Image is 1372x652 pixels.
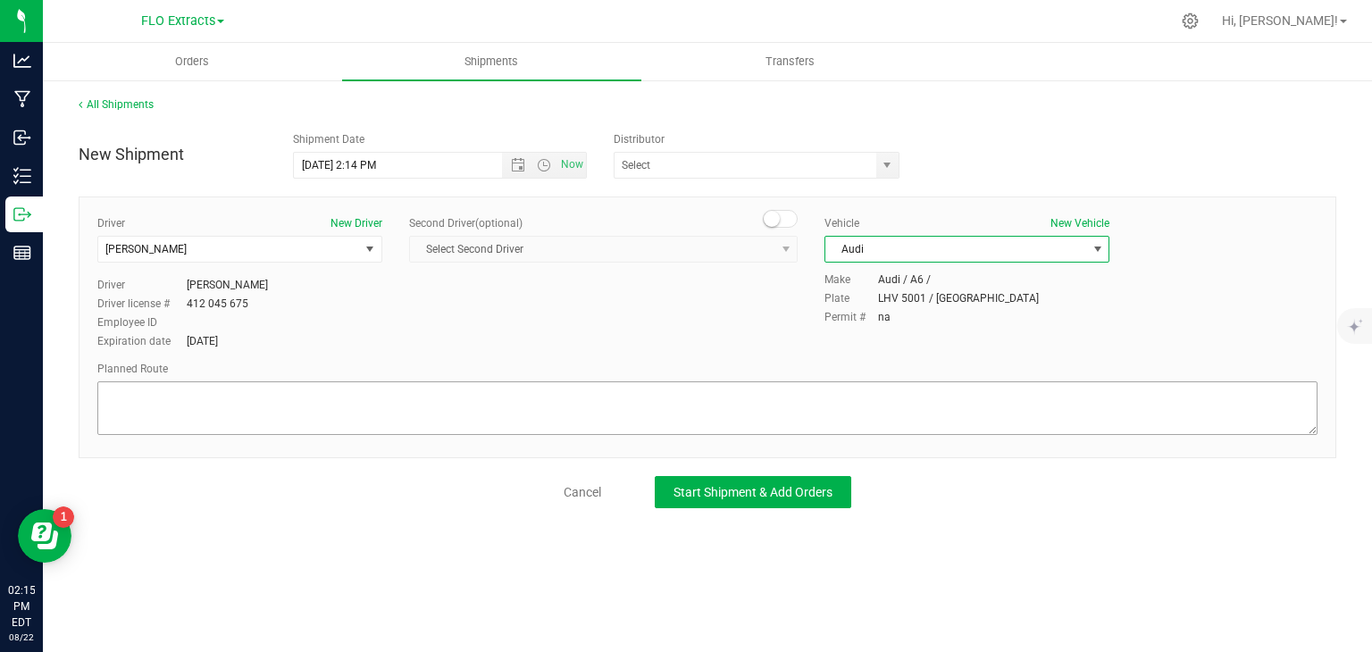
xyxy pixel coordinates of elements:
[503,158,533,172] span: Open the date view
[878,290,1039,306] div: LHV 5001 / [GEOGRAPHIC_DATA]
[878,309,891,325] div: na
[13,52,31,70] inline-svg: Analytics
[97,215,125,231] label: Driver
[105,243,187,255] span: [PERSON_NAME]
[151,54,233,70] span: Orders
[614,131,665,147] label: Distributor
[330,215,382,231] button: New Driver
[141,13,215,29] span: FLO Extracts
[79,146,266,163] h4: New Shipment
[97,277,187,293] label: Driver
[97,296,187,312] label: Driver license #
[741,54,839,70] span: Transfers
[97,314,187,330] label: Employee ID
[1050,215,1109,231] button: New Vehicle
[342,43,641,80] a: Shipments
[1179,13,1201,29] div: Manage settings
[13,129,31,146] inline-svg: Inbound
[641,43,941,80] a: Transfers
[824,290,878,306] label: Plate
[1222,13,1338,28] span: Hi, [PERSON_NAME]!
[8,631,35,644] p: 08/22
[97,363,168,375] span: Planned Route
[13,244,31,262] inline-svg: Reports
[13,167,31,185] inline-svg: Inventory
[293,131,364,147] label: Shipment Date
[53,506,74,528] iframe: Resource center unread badge
[187,296,248,312] div: 412 045 675
[440,54,542,70] span: Shipments
[13,205,31,223] inline-svg: Outbound
[97,333,187,349] label: Expiration date
[824,272,878,288] label: Make
[43,43,342,80] a: Orders
[529,158,559,172] span: Open the time view
[673,485,832,499] span: Start Shipment & Add Orders
[615,153,868,178] input: Select
[359,237,381,262] span: select
[564,483,601,501] a: Cancel
[824,215,859,231] label: Vehicle
[876,153,899,178] span: select
[824,309,878,325] label: Permit #
[409,215,523,231] label: Second Driver
[878,272,931,288] div: Audi / A6 /
[18,509,71,563] iframe: Resource center
[655,476,851,508] button: Start Shipment & Add Orders
[557,152,588,178] span: Set Current date
[79,98,154,111] a: All Shipments
[825,237,1086,262] span: Audi
[13,90,31,108] inline-svg: Manufacturing
[187,277,268,293] div: [PERSON_NAME]
[8,582,35,631] p: 02:15 PM EDT
[475,217,523,230] span: (optional)
[1086,237,1108,262] span: select
[187,333,218,349] div: [DATE]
